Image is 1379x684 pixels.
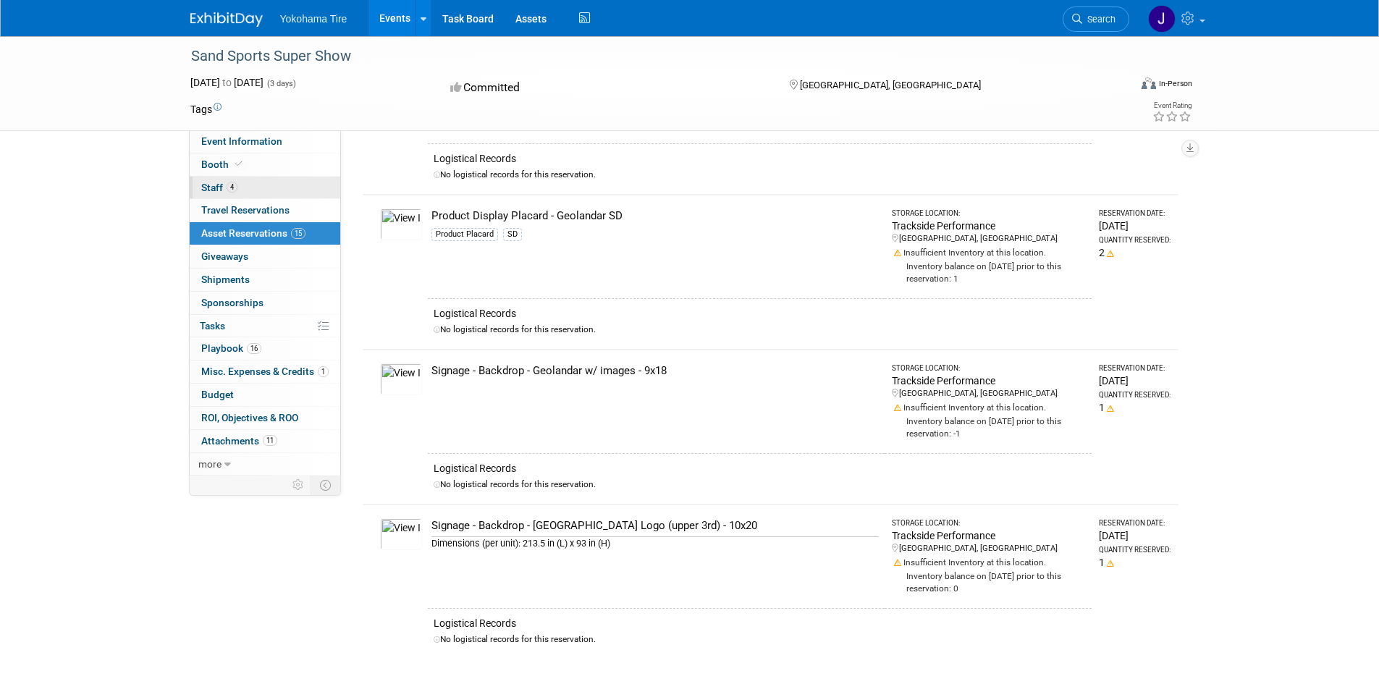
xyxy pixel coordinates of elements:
div: Insufficient Inventory at this location. [892,400,1087,414]
div: Dimensions (per unit): 213.5 in (L) x 93 in (H) [431,536,879,550]
div: Reservation Date: [1099,208,1172,219]
div: Logistical Records [434,151,1087,166]
img: View Images [380,363,422,395]
span: Asset Reservations [201,227,305,239]
span: ROI, Objectives & ROO [201,412,298,423]
a: ROI, Objectives & ROO [190,407,340,429]
span: Tasks [200,320,225,332]
a: Shipments [190,269,340,291]
span: Sponsorships [201,297,263,308]
div: [DATE] [1099,528,1172,543]
div: Inventory balance on [DATE] prior to this reservation: 1 [892,259,1087,285]
a: more [190,453,340,476]
a: Booth [190,153,340,176]
span: Giveaways [201,250,248,262]
div: Storage Location: [892,518,1087,528]
a: Tasks [190,315,340,337]
a: Budget [190,384,340,406]
img: View Images [380,208,422,240]
span: Booth [201,159,245,170]
a: Sponsorships [190,292,340,314]
div: No logistical records for this reservation. [434,169,1087,181]
div: In-Person [1158,78,1192,89]
span: 1 [318,366,329,377]
span: Staff [201,182,237,193]
div: Logistical Records [434,461,1087,476]
span: Event Information [201,135,282,147]
img: View Images [380,518,422,550]
div: Insufficient Inventory at this location. [892,245,1087,259]
span: 16 [247,343,261,354]
img: Format-Inperson.png [1142,77,1156,89]
div: Committed [446,75,766,101]
span: Yokohama Tire [280,13,347,25]
img: Jason Heath [1148,5,1176,33]
div: Quantity Reserved: [1099,235,1172,245]
div: Sand Sports Super Show [186,43,1108,69]
a: Giveaways [190,245,340,268]
a: Search [1063,7,1129,32]
div: Storage Location: [892,363,1087,373]
span: more [198,458,222,470]
span: Travel Reservations [201,204,290,216]
div: Logistical Records [434,616,1087,630]
a: Asset Reservations15 [190,222,340,245]
div: Storage Location: [892,208,1087,219]
div: [GEOGRAPHIC_DATA], [GEOGRAPHIC_DATA] [892,543,1087,554]
span: 4 [227,182,237,193]
span: to [220,77,234,88]
span: 15 [291,228,305,239]
img: ExhibitDay [190,12,263,27]
span: [DATE] [DATE] [190,77,263,88]
a: Event Information [190,130,340,153]
div: Logistical Records [434,306,1087,321]
div: Signage - Backdrop - [GEOGRAPHIC_DATA] Logo (upper 3rd) - 10x20 [431,518,879,533]
div: Insufficient Inventory at this location. [892,554,1087,569]
div: 1 [1099,400,1172,415]
td: Tags [190,102,222,117]
div: Trackside Performance [892,373,1087,388]
div: No logistical records for this reservation. [434,633,1087,646]
div: Quantity Reserved: [1099,390,1172,400]
span: [GEOGRAPHIC_DATA], [GEOGRAPHIC_DATA] [800,80,981,90]
td: Personalize Event Tab Strip [286,476,311,494]
div: Trackside Performance [892,219,1087,233]
div: Inventory balance on [DATE] prior to this reservation: 0 [892,569,1087,595]
span: Misc. Expenses & Credits [201,366,329,377]
div: Event Format [1044,75,1193,97]
div: Event Rating [1152,102,1192,109]
div: [DATE] [1099,373,1172,388]
a: Playbook16 [190,337,340,360]
div: 2 [1099,245,1172,260]
span: Attachments [201,435,277,447]
div: Trackside Performance [892,528,1087,543]
div: Product Placard [431,228,498,241]
a: Travel Reservations [190,199,340,221]
div: Reservation Date: [1099,518,1172,528]
span: Budget [201,389,234,400]
td: Toggle Event Tabs [311,476,340,494]
i: Booth reservation complete [235,160,243,168]
div: Reservation Date: [1099,363,1172,373]
div: No logistical records for this reservation. [434,478,1087,491]
div: Inventory balance on [DATE] prior to this reservation: -1 [892,414,1087,440]
div: SD [503,228,522,241]
span: 11 [263,435,277,446]
div: Signage - Backdrop - Geolandar w/ images - 9x18 [431,363,879,379]
div: No logistical records for this reservation. [434,324,1087,336]
span: (3 days) [266,79,296,88]
div: [DATE] [1099,219,1172,233]
span: Playbook [201,342,261,354]
a: Staff4 [190,177,340,199]
a: Misc. Expenses & Credits1 [190,360,340,383]
div: [GEOGRAPHIC_DATA], [GEOGRAPHIC_DATA] [892,233,1087,245]
span: Shipments [201,274,250,285]
span: Search [1082,14,1116,25]
div: 1 [1099,555,1172,570]
div: Quantity Reserved: [1099,545,1172,555]
div: [GEOGRAPHIC_DATA], [GEOGRAPHIC_DATA] [892,388,1087,400]
div: Product Display Placard - Geolandar SD [431,208,879,224]
a: Attachments11 [190,430,340,452]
